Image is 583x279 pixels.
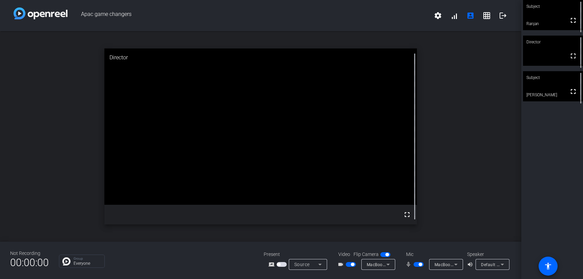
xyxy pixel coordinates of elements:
button: signal_cellular_alt [446,7,462,24]
div: Director [523,36,583,48]
div: Director [104,48,417,67]
mat-icon: fullscreen [569,87,577,96]
img: Chat Icon [62,257,71,265]
mat-icon: volume_up [467,260,475,268]
span: Apac game changers [67,7,430,24]
span: Video [338,251,350,258]
mat-icon: videocam_outline [338,260,346,268]
mat-icon: grid_on [483,12,491,20]
span: Source [294,262,310,267]
p: Everyone [74,261,101,265]
div: Mic [399,251,467,258]
mat-icon: settings [434,12,442,20]
mat-icon: mic_none [405,260,414,268]
div: Subject [523,71,583,84]
mat-icon: account_box [466,12,475,20]
span: Default - MacBook Pro Speakers (Built-in) [481,262,563,267]
mat-icon: accessibility [544,262,552,270]
div: Speaker [467,251,508,258]
span: MacBook Pro Camera (0000:0001) [367,262,436,267]
mat-icon: fullscreen [569,52,577,60]
mat-icon: screen_share_outline [268,260,277,268]
span: 00:00:00 [10,254,49,271]
span: Flip Camera [354,251,379,258]
div: Not Recording [10,250,49,257]
div: Present [264,251,331,258]
mat-icon: logout [499,12,507,20]
img: white-gradient.svg [14,7,67,19]
span: MacBook Pro Microphone (Built-in) [435,262,504,267]
mat-icon: fullscreen [569,16,577,24]
mat-icon: fullscreen [403,211,411,219]
p: Group [74,257,101,260]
